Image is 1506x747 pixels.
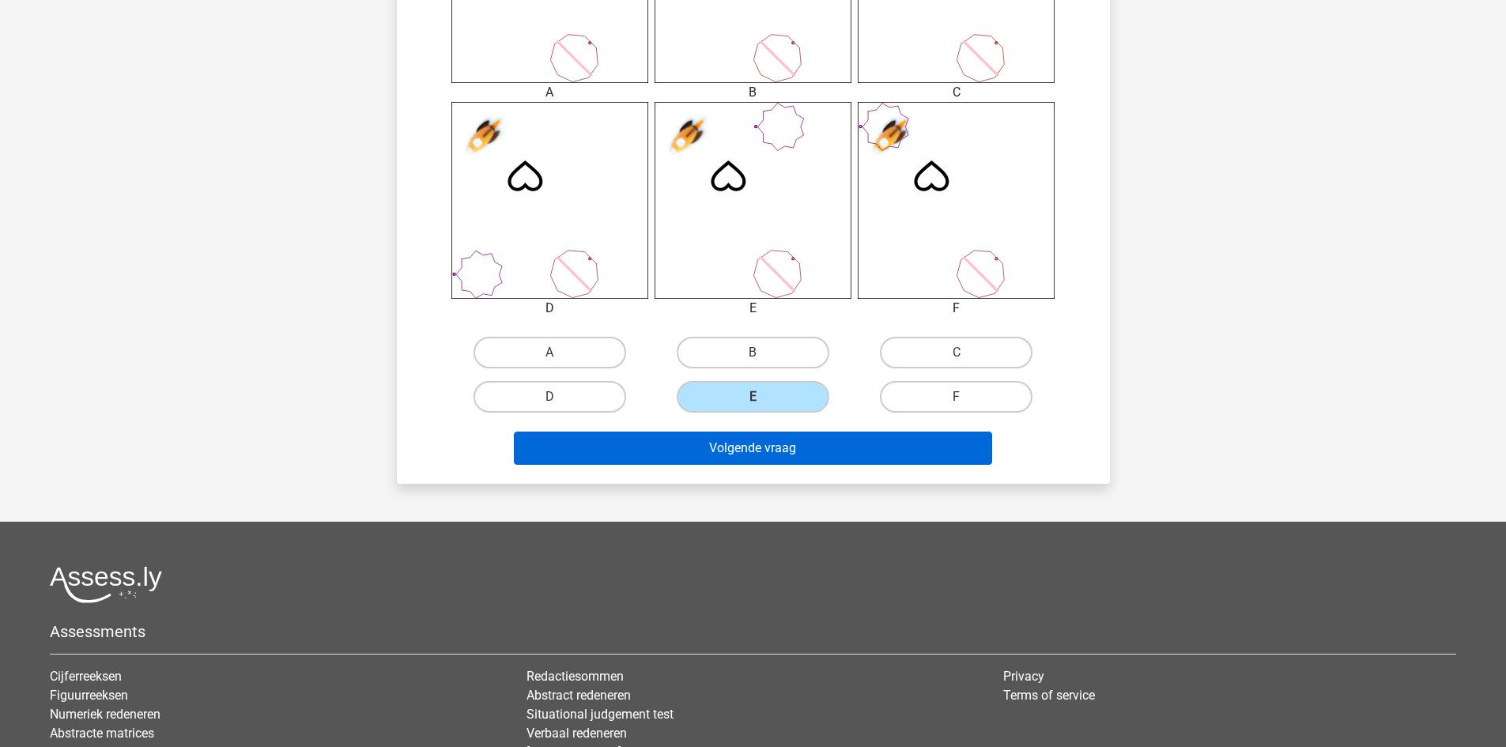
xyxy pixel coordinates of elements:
[1003,688,1095,703] a: Terms of service
[527,688,631,703] a: Abstract redeneren
[880,381,1032,413] label: F
[440,83,660,102] div: A
[527,707,674,722] a: Situational judgement test
[474,381,626,413] label: D
[514,432,992,465] button: Volgende vraag
[440,299,660,318] div: D
[50,726,154,741] a: Abstracte matrices
[527,669,624,684] a: Redactiesommen
[50,669,122,684] a: Cijferreeksen
[846,299,1066,318] div: F
[50,688,128,703] a: Figuurreeksen
[677,337,829,368] label: B
[643,83,863,102] div: B
[846,83,1066,102] div: C
[880,337,1032,368] label: C
[527,726,627,741] a: Verbaal redeneren
[474,337,626,368] label: A
[643,299,863,318] div: E
[50,566,162,603] img: Assessly logo
[1003,669,1044,684] a: Privacy
[50,707,160,722] a: Numeriek redeneren
[677,381,829,413] label: E
[50,622,1456,641] h5: Assessments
